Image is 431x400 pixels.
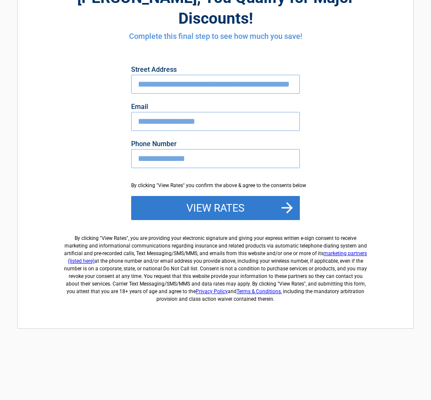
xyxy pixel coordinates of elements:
label: Phone Number [131,141,300,147]
span: View Rates [102,235,127,241]
div: By clicking "View Rates" you confirm the above & agree to the consents below [131,182,300,189]
h4: Complete this final step to see how much you save! [64,31,367,42]
a: Privacy Policy [196,288,228,294]
button: View Rates [131,196,300,220]
label: By clicking " ", you are providing your electronic signature and giving your express written e-si... [64,228,367,303]
a: Terms & Conditions [237,288,281,294]
label: Street Address [131,66,300,73]
label: Email [131,103,300,110]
